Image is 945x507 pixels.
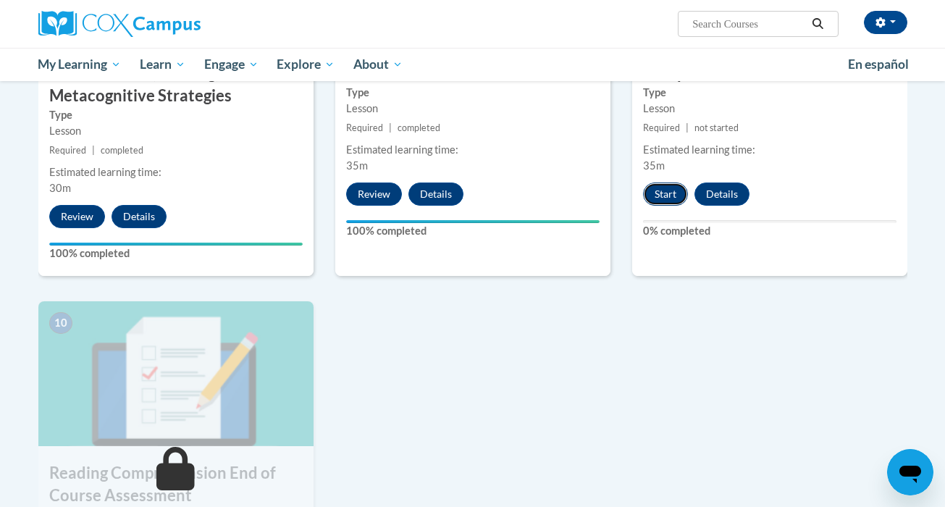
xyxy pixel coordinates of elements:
span: Required [346,122,383,133]
label: 0% completed [643,223,896,239]
button: Review [346,183,402,206]
span: not started [694,122,739,133]
button: Details [408,183,463,206]
h3: Reading Comprehension End of Course Assessment [38,462,314,507]
button: Search [807,15,828,33]
img: Cox Campus [38,11,201,37]
button: Review [49,205,105,228]
a: Learn [130,48,195,81]
span: 10 [49,312,72,334]
div: Estimated learning time: [346,142,600,158]
span: Explore [277,56,335,73]
label: 100% completed [49,246,303,261]
span: Required [49,145,86,156]
span: Learn [140,56,185,73]
label: Type [49,107,303,123]
span: | [92,145,95,156]
span: Required [643,122,680,133]
a: Engage [195,48,268,81]
button: Details [112,205,167,228]
span: About [353,56,403,73]
a: En español [839,49,918,80]
label: Type [346,85,600,101]
div: Estimated learning time: [643,142,896,158]
button: Account Settings [864,11,907,34]
span: 30m [49,182,71,194]
img: Course Image [38,301,314,446]
div: Lesson [49,123,303,139]
span: Engage [204,56,259,73]
input: Search Courses [691,15,807,33]
span: My Learning [38,56,121,73]
div: Your progress [49,243,303,246]
div: Your progress [346,220,600,223]
label: 100% completed [346,223,600,239]
a: About [344,48,412,81]
a: Cox Campus [38,11,314,37]
button: Start [643,183,688,206]
iframe: Button to launch messaging window [887,449,933,495]
a: My Learning [29,48,131,81]
a: Explore [267,48,344,81]
div: Lesson [346,101,600,117]
div: Lesson [643,101,896,117]
span: | [686,122,689,133]
span: | [389,122,392,133]
div: Estimated learning time: [49,164,303,180]
span: 35m [346,159,368,172]
span: En español [848,56,909,72]
span: completed [398,122,440,133]
span: 35m [643,159,665,172]
span: completed [101,145,143,156]
label: Type [643,85,896,101]
button: Details [694,183,749,206]
div: Main menu [17,48,929,81]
